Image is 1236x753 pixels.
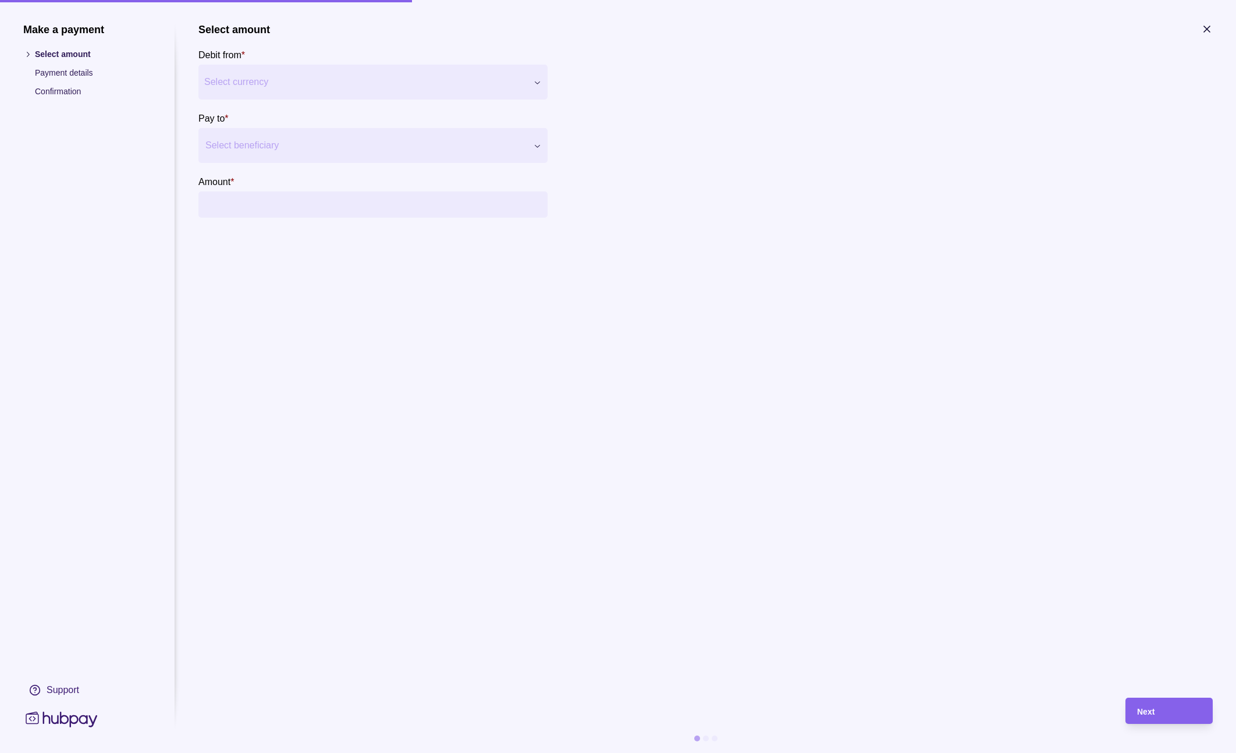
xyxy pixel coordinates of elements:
[198,111,229,125] label: Pay to
[35,48,151,61] p: Select amount
[198,23,270,36] h1: Select amount
[1137,707,1155,716] span: Next
[35,85,151,98] p: Confirmation
[23,678,151,702] a: Support
[198,113,225,123] p: Pay to
[198,177,230,187] p: Amount
[198,175,234,189] label: Amount
[35,66,151,79] p: Payment details
[198,50,241,60] p: Debit from
[198,48,245,62] label: Debit from
[23,23,151,36] h1: Make a payment
[228,191,542,218] input: amount
[47,684,79,697] div: Support
[1125,698,1213,724] button: Next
